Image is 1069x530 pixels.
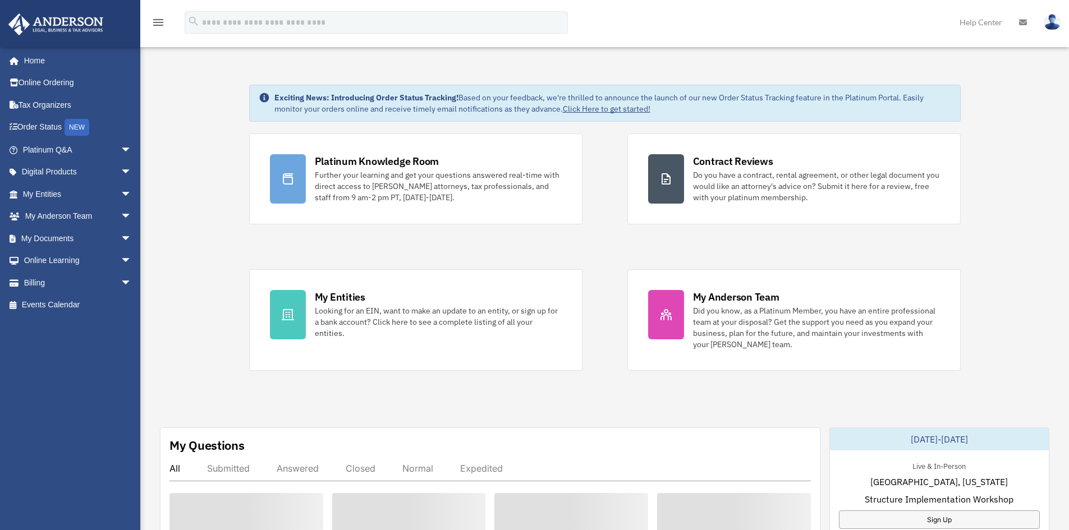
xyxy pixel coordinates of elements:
[693,305,940,350] div: Did you know, as a Platinum Member, you have an entire professional team at your disposal? Get th...
[627,269,961,371] a: My Anderson Team Did you know, as a Platinum Member, you have an entire professional team at your...
[8,72,149,94] a: Online Ordering
[870,475,1008,488] span: [GEOGRAPHIC_DATA], [US_STATE]
[121,227,143,250] span: arrow_drop_down
[830,428,1049,450] div: [DATE]-[DATE]
[8,227,149,250] a: My Documentsarrow_drop_down
[346,463,375,474] div: Closed
[121,183,143,206] span: arrow_drop_down
[8,139,149,161] a: Platinum Q&Aarrow_drop_down
[315,290,365,304] div: My Entities
[8,205,149,228] a: My Anderson Teamarrow_drop_down
[315,305,562,339] div: Looking for an EIN, want to make an update to an entity, or sign up for a bank account? Click her...
[8,94,149,116] a: Tax Organizers
[121,250,143,273] span: arrow_drop_down
[277,463,319,474] div: Answered
[249,133,582,224] a: Platinum Knowledge Room Further your learning and get your questions answered real-time with dire...
[274,92,951,114] div: Based on your feedback, we're thrilled to announce the launch of our new Order Status Tracking fe...
[839,510,1040,529] a: Sign Up
[8,49,143,72] a: Home
[8,271,149,294] a: Billingarrow_drop_down
[121,271,143,294] span: arrow_drop_down
[627,133,961,224] a: Contract Reviews Do you have a contract, rental agreement, or other legal document you would like...
[8,294,149,316] a: Events Calendar
[152,20,165,29] a: menu
[169,463,180,474] div: All
[8,183,149,205] a: My Entitiesarrow_drop_down
[8,161,149,183] a: Digital Productsarrow_drop_down
[903,459,975,471] div: Live & In-Person
[5,13,107,35] img: Anderson Advisors Platinum Portal
[187,15,200,27] i: search
[249,269,582,371] a: My Entities Looking for an EIN, want to make an update to an entity, or sign up for a bank accoun...
[315,154,439,168] div: Platinum Knowledge Room
[315,169,562,203] div: Further your learning and get your questions answered real-time with direct access to [PERSON_NAM...
[1044,14,1061,30] img: User Pic
[693,169,940,203] div: Do you have a contract, rental agreement, or other legal document you would like an attorney's ad...
[121,205,143,228] span: arrow_drop_down
[152,16,165,29] i: menu
[460,463,503,474] div: Expedited
[121,139,143,162] span: arrow_drop_down
[274,93,458,103] strong: Exciting News: Introducing Order Status Tracking!
[8,250,149,272] a: Online Learningarrow_drop_down
[693,290,779,304] div: My Anderson Team
[402,463,433,474] div: Normal
[121,161,143,184] span: arrow_drop_down
[169,437,245,454] div: My Questions
[65,119,89,136] div: NEW
[563,104,650,114] a: Click Here to get started!
[693,154,773,168] div: Contract Reviews
[865,492,1013,506] span: Structure Implementation Workshop
[8,116,149,139] a: Order StatusNEW
[207,463,250,474] div: Submitted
